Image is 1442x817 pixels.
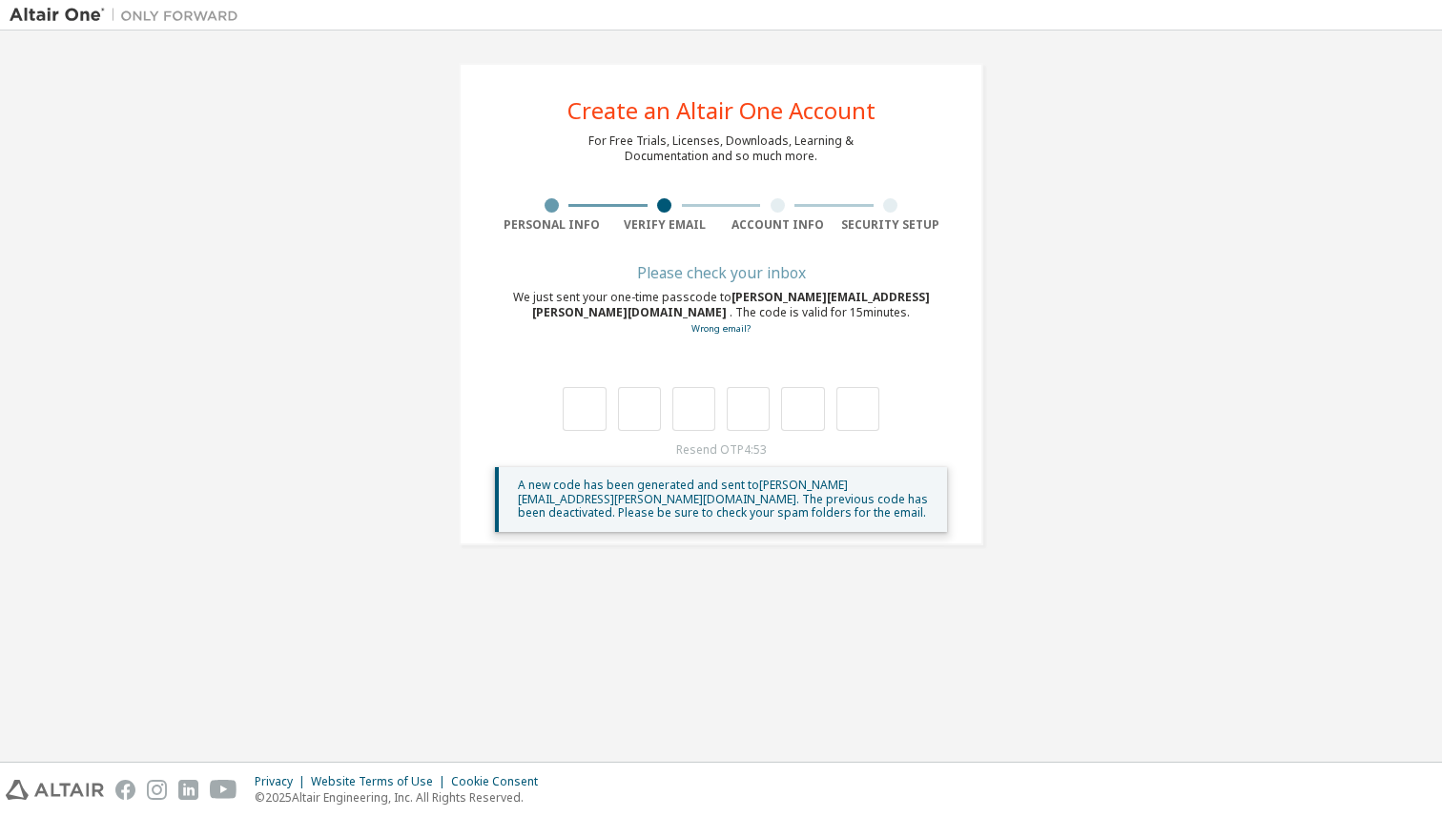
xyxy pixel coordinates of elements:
[6,780,104,800] img: altair_logo.svg
[608,217,722,233] div: Verify Email
[178,780,198,800] img: linkedin.svg
[834,217,948,233] div: Security Setup
[495,217,608,233] div: Personal Info
[721,217,834,233] div: Account Info
[691,322,751,335] a: Go back to the registration form
[210,780,237,800] img: youtube.svg
[451,774,549,789] div: Cookie Consent
[532,289,930,320] span: [PERSON_NAME][EMAIL_ADDRESS][PERSON_NAME][DOMAIN_NAME]
[147,780,167,800] img: instagram.svg
[518,477,928,521] span: A new code has been generated and sent to [PERSON_NAME][EMAIL_ADDRESS][PERSON_NAME][DOMAIN_NAME] ...
[115,780,135,800] img: facebook.svg
[10,6,248,25] img: Altair One
[495,290,947,337] div: We just sent your one-time passcode to . The code is valid for 15 minutes.
[255,774,311,789] div: Privacy
[567,99,875,122] div: Create an Altair One Account
[588,133,854,164] div: For Free Trials, Licenses, Downloads, Learning & Documentation and so much more.
[255,789,549,806] p: © 2025 Altair Engineering, Inc. All Rights Reserved.
[311,774,451,789] div: Website Terms of Use
[495,267,947,278] div: Please check your inbox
